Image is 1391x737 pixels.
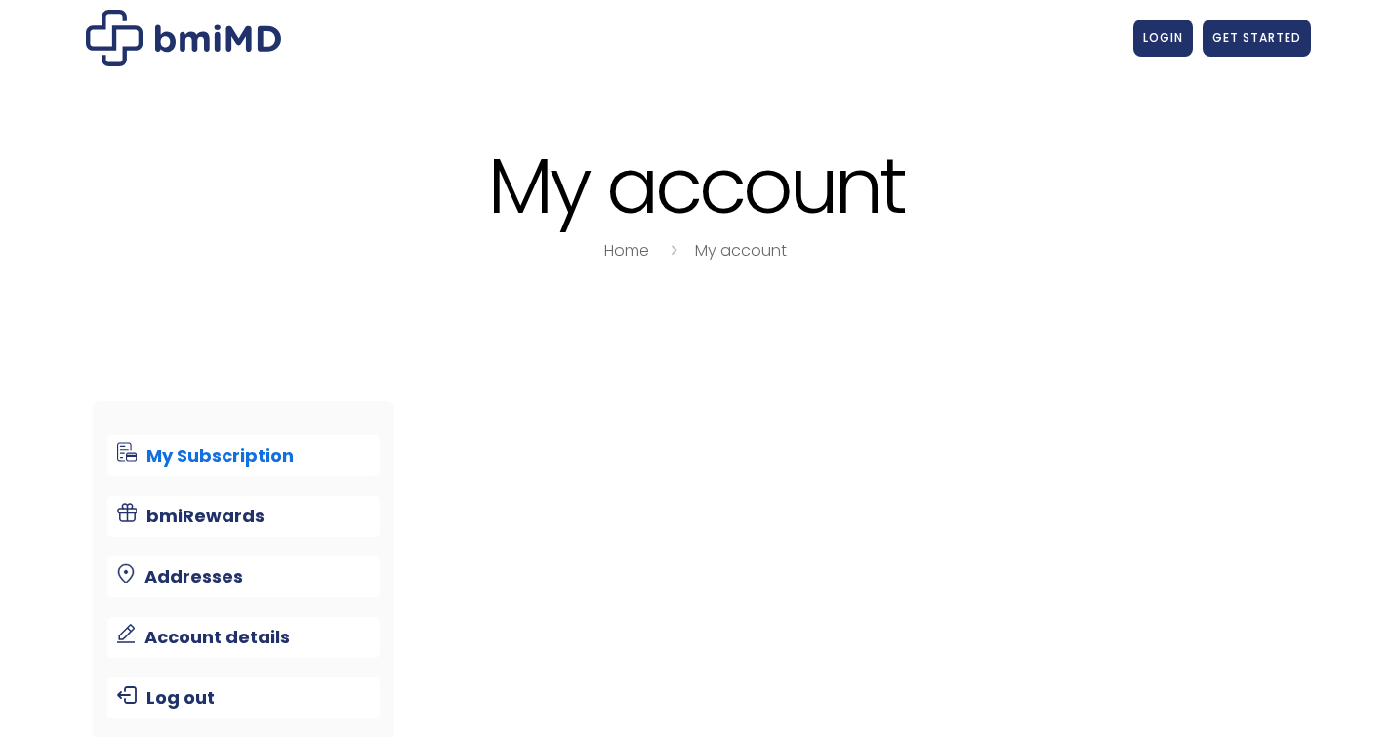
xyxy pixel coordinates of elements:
a: Log out [107,677,380,718]
a: Account details [107,617,380,658]
span: LOGIN [1143,29,1183,46]
img: My account [86,10,281,66]
a: Addresses [107,556,380,597]
a: LOGIN [1133,20,1193,57]
a: Home [604,239,649,262]
i: breadcrumbs separator [663,239,684,262]
span: GET STARTED [1212,29,1301,46]
h1: My account [81,144,1311,227]
a: GET STARTED [1203,20,1311,57]
a: My Subscription [107,435,380,476]
a: My account [695,239,787,262]
a: bmiRewards [107,496,380,537]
